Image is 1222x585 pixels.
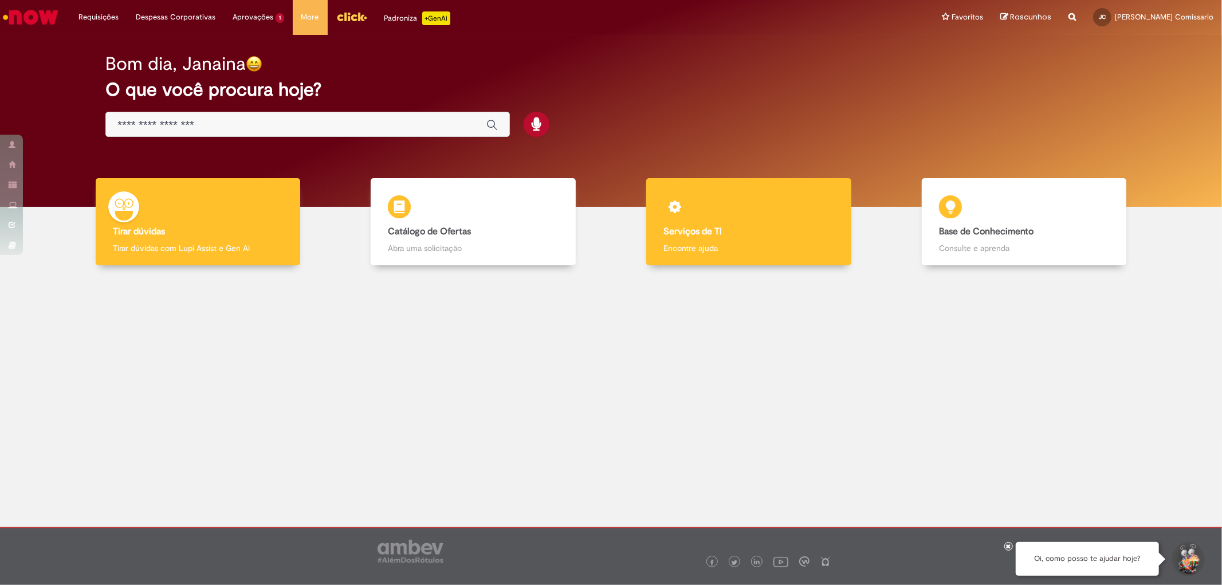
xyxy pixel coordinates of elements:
[820,556,831,567] img: logo_footer_naosei.png
[336,8,367,25] img: click_logo_yellow_360x200.png
[886,178,1162,266] a: Base de Conhecimento Consulte e aprenda
[732,560,737,566] img: logo_footer_twitter.png
[105,54,246,74] h2: Bom dia, Janaina
[422,11,450,25] p: +GenAi
[939,242,1109,254] p: Consulte e aprenda
[663,226,722,237] b: Serviços de TI
[1016,542,1159,576] div: Oi, como posso te ajudar hoje?
[939,226,1034,237] b: Base de Conhecimento
[136,11,215,23] span: Despesas Corporativas
[1010,11,1051,22] span: Rascunhos
[336,178,611,266] a: Catálogo de Ofertas Abra uma solicitação
[378,540,443,563] img: logo_footer_ambev_rotulo_gray.png
[60,178,336,266] a: Tirar dúvidas Tirar dúvidas com Lupi Assist e Gen Ai
[113,242,283,254] p: Tirar dúvidas com Lupi Assist e Gen Ai
[384,11,450,25] div: Padroniza
[276,13,284,23] span: 1
[1099,13,1106,21] span: JC
[611,178,887,266] a: Serviços de TI Encontre ajuda
[1,6,60,29] img: ServiceNow
[952,11,983,23] span: Favoritos
[1115,12,1213,22] span: [PERSON_NAME] Comissario
[663,242,834,254] p: Encontre ajuda
[388,242,558,254] p: Abra uma solicitação
[1000,12,1051,23] a: Rascunhos
[1170,542,1205,576] button: Iniciar Conversa de Suporte
[301,11,319,23] span: More
[709,560,715,566] img: logo_footer_facebook.png
[754,559,760,566] img: logo_footer_linkedin.png
[773,554,788,569] img: logo_footer_youtube.png
[78,11,119,23] span: Requisições
[246,56,262,72] img: happy-face.png
[388,226,471,237] b: Catálogo de Ofertas
[113,226,165,237] b: Tirar dúvidas
[233,11,273,23] span: Aprovações
[799,556,810,567] img: logo_footer_workplace.png
[105,80,1116,100] h2: O que você procura hoje?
